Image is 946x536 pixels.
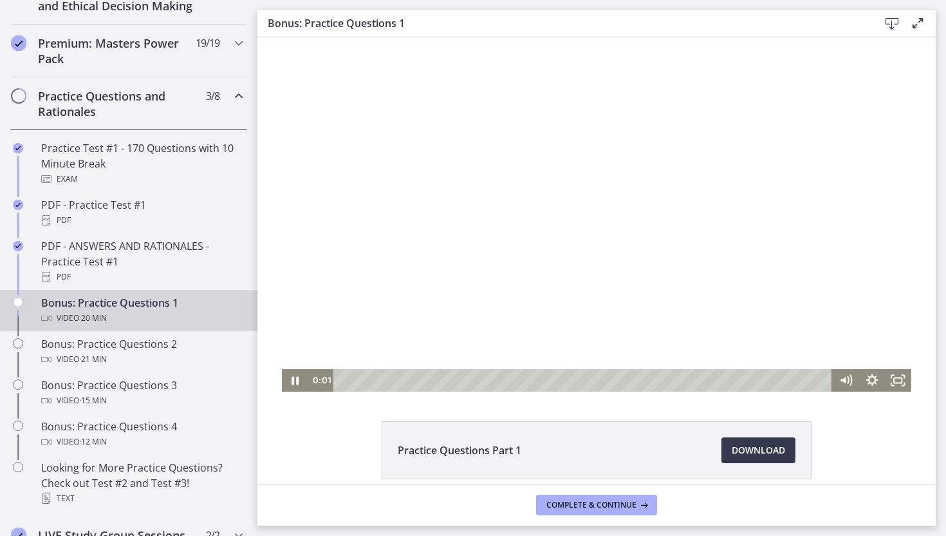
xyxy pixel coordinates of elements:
div: Bonus: Practice Questions 1 [41,295,242,326]
div: Video [41,393,242,408]
button: Show settings menu [601,332,627,354]
span: Practice Questions Part 1 [398,443,521,458]
div: Bonus: Practice Questions 3 [41,378,242,408]
div: PDF [41,269,242,285]
span: Complete & continue [546,500,636,510]
div: Video [41,352,242,367]
iframe: Video Lesson [257,37,936,392]
span: 3 / 8 [206,88,219,104]
i: Completed [11,35,26,51]
div: Practice Test #1 - 170 Questions with 10 Minute Break [41,140,242,187]
span: · 20 min [79,311,107,326]
div: Text [41,491,242,506]
i: Completed [13,241,23,251]
div: Video [41,434,242,450]
button: Mute [575,332,602,354]
h2: Practice Questions and Rationales [38,88,195,119]
div: PDF [41,213,242,228]
button: Complete & continue [536,495,657,515]
div: Bonus: Practice Questions 4 [41,419,242,450]
i: Completed [13,143,23,153]
div: Exam [41,171,242,187]
a: Download [721,437,795,463]
div: Looking for More Practice Questions? Check out Test #2 and Test #3! [41,460,242,506]
h3: Bonus: Practice Questions 1 [268,15,858,31]
i: Completed [13,200,23,210]
div: PDF - ANSWERS AND RATIONALES - Practice Test #1 [41,238,242,285]
span: · 12 min [79,434,107,450]
span: 19 / 19 [196,35,219,51]
div: Video [41,311,242,326]
div: PDF - Practice Test #1 [41,197,242,228]
h2: Premium: Masters Power Pack [38,35,195,66]
span: Download [732,443,785,458]
span: · 21 min [79,352,107,367]
div: Bonus: Practice Questions 2 [41,336,242,367]
span: · 15 min [79,393,107,408]
button: Fullscreen [627,332,654,354]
